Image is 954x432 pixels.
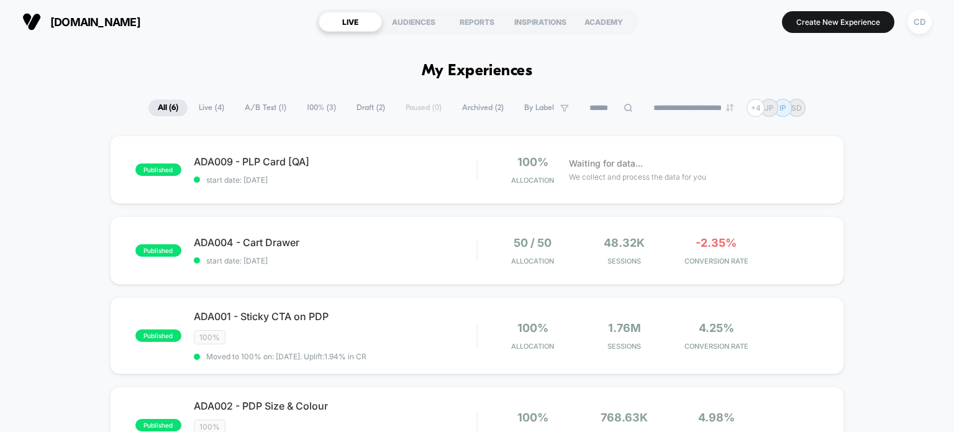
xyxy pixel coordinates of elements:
[445,12,509,32] div: REPORTS
[791,103,802,113] p: SD
[194,236,477,249] span: ADA004 - Cart Drawer
[135,244,181,257] span: published
[699,321,734,334] span: 4.25%
[194,175,477,185] span: start date: [DATE]
[422,62,533,80] h1: My Experiences
[765,103,774,113] p: JP
[194,155,477,168] span: ADA009 - PLP Card [QA]
[747,99,765,117] div: + 4
[189,99,234,116] span: Live ( 4 )
[298,99,345,116] span: 100% ( 3 )
[511,176,554,185] span: Allocation
[726,104,734,111] img: end
[673,342,759,351] span: CONVERSION RATE
[135,163,181,176] span: published
[569,171,706,183] span: We collect and process the data for you
[509,12,572,32] div: INSPIRATIONS
[148,99,188,116] span: All ( 6 )
[453,99,513,116] span: Archived ( 2 )
[382,12,445,32] div: AUDIENCES
[524,103,554,113] span: By Label
[581,257,667,265] span: Sessions
[50,16,140,29] span: [DOMAIN_NAME]
[319,12,382,32] div: LIVE
[601,411,648,424] span: 768.63k
[604,236,645,249] span: 48.32k
[19,12,144,32] button: [DOMAIN_NAME]
[572,12,635,32] div: ACADEMY
[194,330,225,344] span: 100%
[235,99,296,116] span: A/B Test ( 1 )
[206,352,366,361] span: Moved to 100% on: [DATE] . Uplift: 1.94% in CR
[194,310,477,323] span: ADA001 - Sticky CTA on PDP
[194,256,477,265] span: start date: [DATE]
[569,157,643,170] span: Waiting for data...
[194,400,477,412] span: ADA002 - PDP Size & Colour
[608,321,641,334] span: 1.76M
[904,9,935,35] button: CD
[673,257,759,265] span: CONVERSION RATE
[907,10,932,34] div: CD
[517,411,548,424] span: 100%
[581,342,667,351] span: Sessions
[511,257,554,265] span: Allocation
[135,419,181,431] span: published
[696,236,737,249] span: -2.35%
[22,12,41,31] img: Visually logo
[347,99,394,116] span: Draft ( 2 )
[779,103,786,113] p: IP
[782,11,894,33] button: Create New Experience
[517,321,548,334] span: 100%
[135,329,181,342] span: published
[511,342,554,351] span: Allocation
[698,411,735,424] span: 4.98%
[517,155,548,168] span: 100%
[514,236,552,249] span: 50 / 50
